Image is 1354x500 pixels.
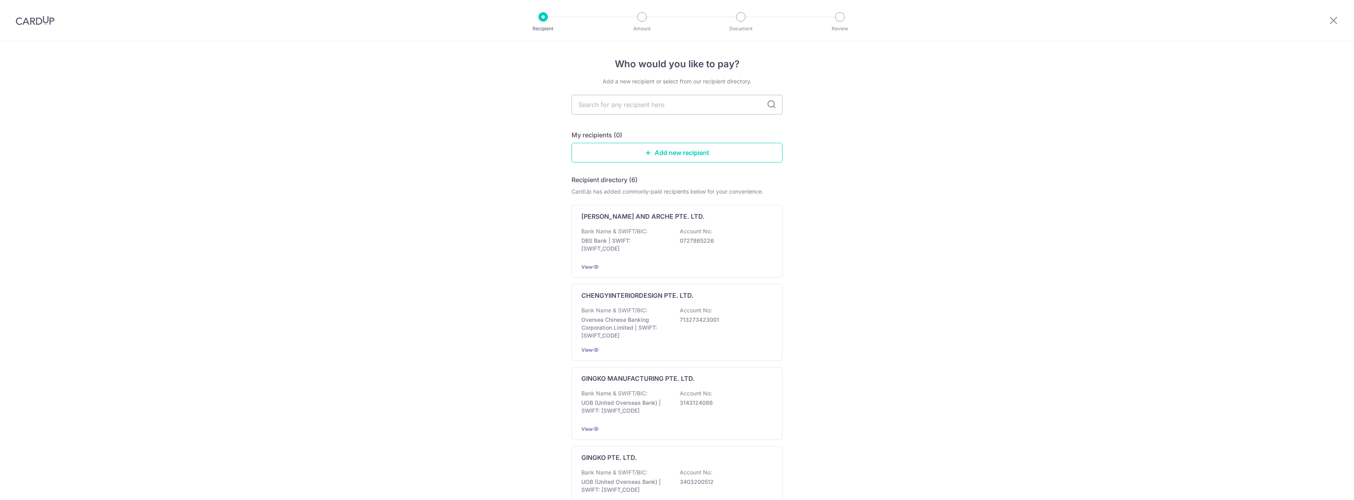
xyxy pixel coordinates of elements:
p: CHENGYIINTERIORDESIGN PTE. LTD. [581,291,694,300]
p: Oversea Chinese Banking Corporation Limited | SWIFT: [SWIFT_CODE] [581,316,670,339]
p: Document [712,25,770,33]
p: DBS Bank | SWIFT: [SWIFT_CODE] [581,237,670,253]
div: CardUp has added commonly-paid recipients below for your convenience. [572,188,782,196]
p: Bank Name & SWIFT/BIC: [581,469,647,476]
p: Bank Name & SWIFT/BIC: [581,227,647,235]
a: Add new recipient [572,143,782,162]
p: Bank Name & SWIFT/BIC: [581,306,647,314]
div: Add a new recipient or select from our recipient directory. [572,77,782,85]
p: Review [811,25,869,33]
p: Account No: [680,306,712,314]
input: Search for any recipient here [572,95,782,114]
p: GINGKO PTE. LTD. [581,453,637,462]
p: Account No: [680,227,712,235]
img: CardUp [16,16,54,25]
h4: Who would you like to pay? [572,57,782,71]
p: Recipient [514,25,572,33]
a: View [581,426,593,432]
h5: My recipients (0) [572,130,622,140]
p: 3143124086 [680,399,768,407]
p: Account No: [680,469,712,476]
p: Amount [613,25,671,33]
p: 3403200512 [680,478,768,486]
p: Account No: [680,389,712,397]
p: 713273423001 [680,316,768,324]
p: 0727865226 [680,237,768,245]
p: UOB (United Overseas Bank) | SWIFT: [SWIFT_CODE] [581,478,670,494]
p: [PERSON_NAME] AND ARCHE PTE. LTD. [581,212,705,221]
h5: Recipient directory (6) [572,175,638,185]
a: View [581,264,593,270]
p: GINGKO MANUFACTURING PTE. LTD. [581,374,695,383]
iframe: Opens a widget where you can find more information [1304,476,1346,496]
p: UOB (United Overseas Bank) | SWIFT: [SWIFT_CODE] [581,399,670,415]
p: Bank Name & SWIFT/BIC: [581,389,647,397]
a: View [581,347,593,353]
